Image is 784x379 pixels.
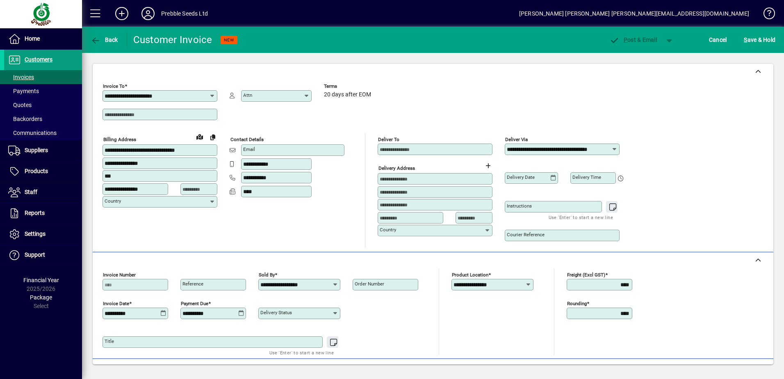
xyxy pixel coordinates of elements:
[133,33,212,46] div: Customer Invoice
[109,6,135,21] button: Add
[25,210,45,216] span: Reports
[481,159,495,172] button: Choose address
[25,147,48,153] span: Suppliers
[4,29,82,49] a: Home
[757,2,774,28] a: Knowledge Base
[567,301,587,306] mat-label: Rounding
[243,146,255,152] mat-label: Email
[713,363,755,378] button: Product
[718,364,751,377] span: Product
[193,130,206,143] a: View on map
[519,7,749,20] div: [PERSON_NAME] [PERSON_NAME] [PERSON_NAME][EMAIL_ADDRESS][DOMAIN_NAME]
[4,245,82,265] a: Support
[324,84,373,89] span: Terms
[380,227,396,233] mat-label: Country
[161,7,208,20] div: Prebble Seeds Ltd
[25,56,52,63] span: Customers
[744,33,775,46] span: ave & Hold
[605,32,661,47] button: Post & Email
[709,33,727,46] span: Cancel
[624,37,627,43] span: P
[135,6,161,21] button: Profile
[89,32,120,47] button: Back
[8,130,57,136] span: Communications
[4,126,82,140] a: Communications
[8,88,39,94] span: Payments
[8,102,32,108] span: Quotes
[182,281,203,287] mat-label: Reference
[4,112,82,126] a: Backorders
[105,338,114,344] mat-label: Title
[549,212,613,222] mat-hint: Use 'Enter' to start a new line
[25,231,46,237] span: Settings
[609,37,657,43] span: ost & Email
[103,272,136,278] mat-label: Invoice number
[488,363,537,378] button: Product History
[4,203,82,224] a: Reports
[8,74,34,80] span: Invoices
[4,224,82,244] a: Settings
[260,310,292,315] mat-label: Delivery status
[742,32,777,47] button: Save & Hold
[4,182,82,203] a: Staff
[25,251,45,258] span: Support
[25,168,48,174] span: Products
[259,272,275,278] mat-label: Sold by
[30,294,52,301] span: Package
[103,83,125,89] mat-label: Invoice To
[4,98,82,112] a: Quotes
[378,137,399,142] mat-label: Deliver To
[181,301,208,306] mat-label: Payment due
[243,92,252,98] mat-label: Attn
[507,203,532,209] mat-label: Instructions
[25,189,37,195] span: Staff
[4,161,82,182] a: Products
[25,35,40,42] span: Home
[82,32,127,47] app-page-header-button: Back
[103,301,129,306] mat-label: Invoice date
[567,272,605,278] mat-label: Freight (excl GST)
[507,232,545,237] mat-label: Courier Reference
[707,32,729,47] button: Cancel
[4,84,82,98] a: Payments
[224,37,234,43] span: NEW
[4,140,82,161] a: Suppliers
[23,277,59,283] span: Financial Year
[4,70,82,84] a: Invoices
[8,116,42,122] span: Backorders
[91,37,118,43] span: Back
[269,348,334,357] mat-hint: Use 'Enter' to start a new line
[105,198,121,204] mat-label: Country
[324,91,371,98] span: 20 days after EOM
[507,174,535,180] mat-label: Delivery date
[744,37,747,43] span: S
[505,137,528,142] mat-label: Deliver via
[492,364,533,377] span: Product History
[572,174,601,180] mat-label: Delivery time
[206,130,219,144] button: Copy to Delivery address
[355,281,384,287] mat-label: Order number
[452,272,488,278] mat-label: Product location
